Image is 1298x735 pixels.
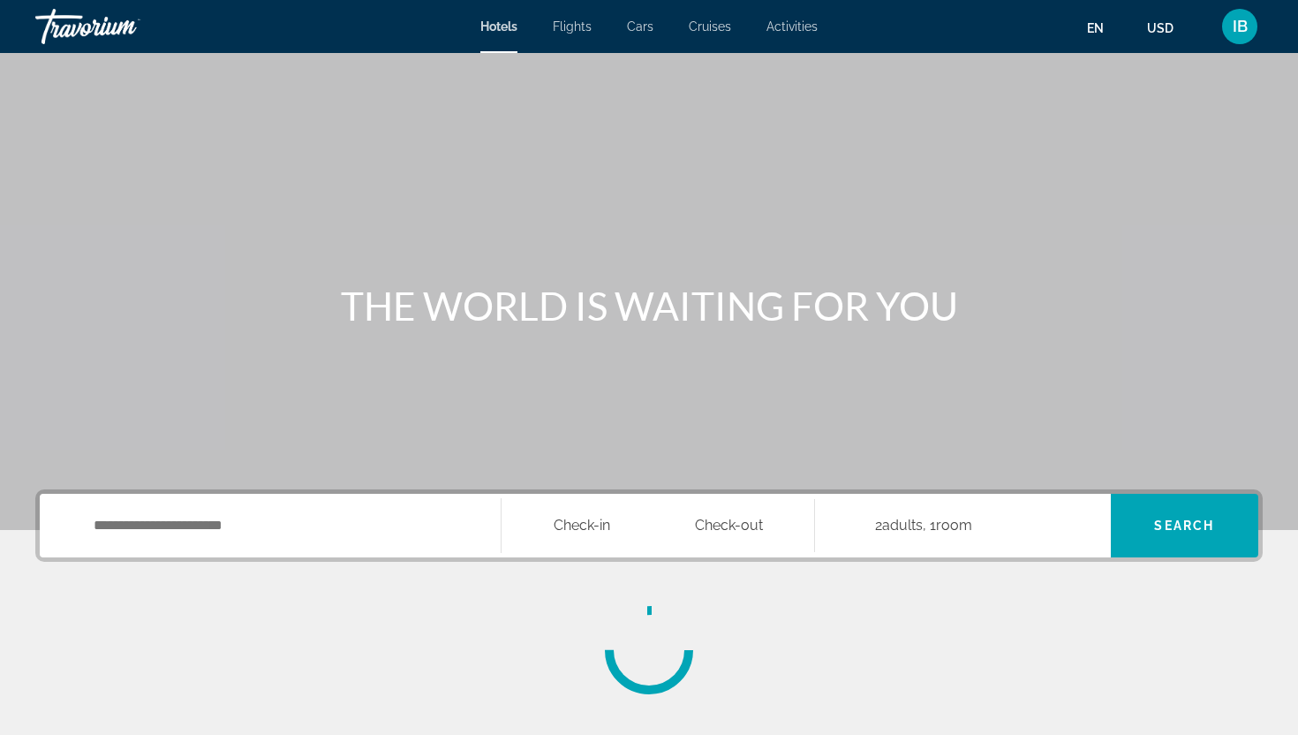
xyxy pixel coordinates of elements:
button: Change currency [1147,15,1190,41]
input: Search hotel destination [92,512,474,539]
a: Cars [627,19,653,34]
a: Hotels [480,19,517,34]
span: Room [936,517,972,534]
span: en [1087,21,1104,35]
button: User Menu [1217,8,1263,45]
span: , 1 [923,513,972,538]
span: IB [1233,18,1248,35]
span: 2 [875,513,923,538]
span: Search [1154,519,1214,533]
a: Activities [766,19,818,34]
a: Cruises [689,19,731,34]
button: Change language [1087,15,1121,41]
button: Search [1111,494,1259,557]
a: Travorium [35,4,212,49]
button: Select check in and out date [502,494,815,557]
a: Flights [553,19,592,34]
div: Search widget [40,494,1258,557]
h1: THE WORLD IS WAITING FOR YOU [318,283,980,329]
span: USD [1147,21,1173,35]
button: Travelers: 2 adults, 0 children [815,494,1111,557]
span: Adults [882,517,923,534]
